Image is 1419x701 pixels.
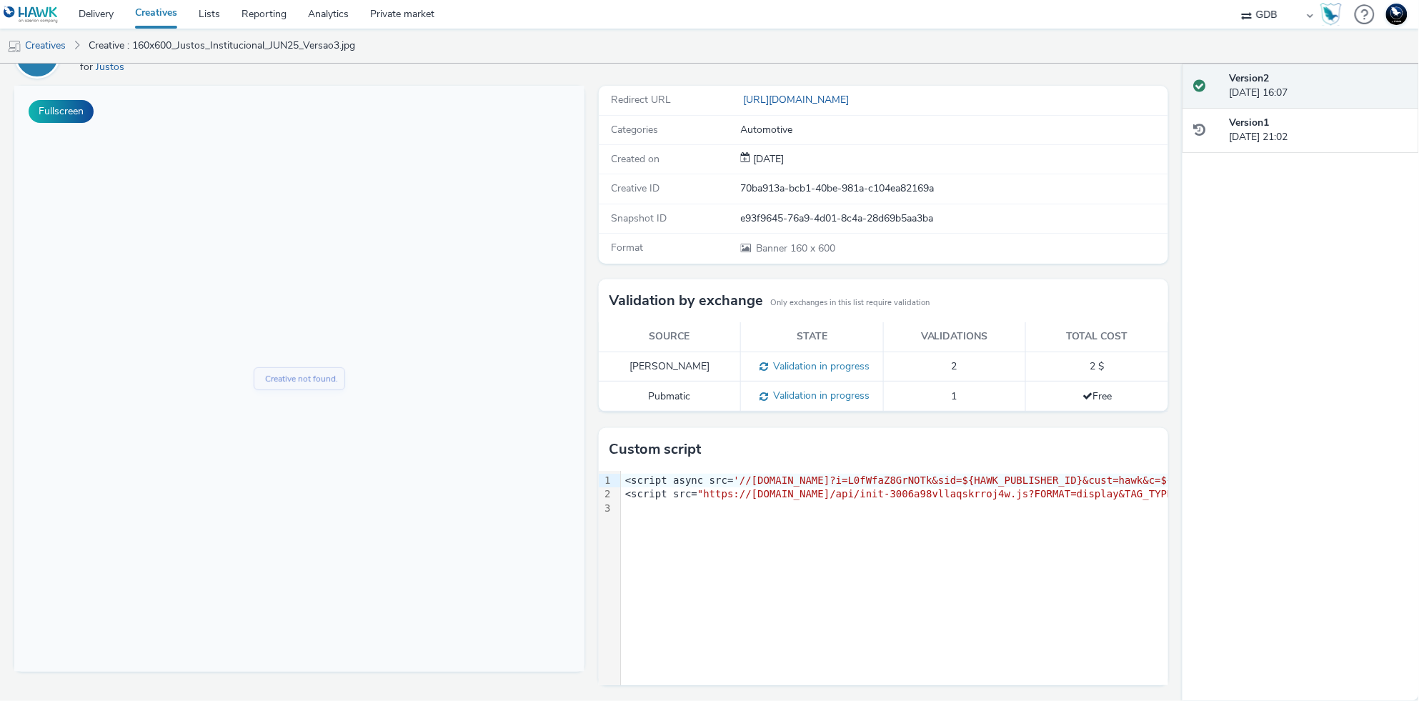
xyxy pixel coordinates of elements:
th: Source [599,322,741,352]
div: 3 [599,502,613,516]
span: Created on [612,152,660,166]
div: [DATE] 16:07 [1230,71,1408,101]
span: Categories [612,123,659,136]
span: Redirect URL [612,93,672,106]
h3: Custom script [609,439,702,460]
img: undefined Logo [4,6,59,24]
img: Hawk Academy [1320,3,1342,26]
span: Format [612,241,644,254]
a: Hawk Academy [1320,3,1348,26]
span: Free [1082,389,1112,403]
span: 1 [952,389,957,403]
span: [DATE] [751,152,785,166]
span: for [80,60,96,74]
div: 2 [599,487,613,502]
div: Automotive [741,123,1167,137]
td: [PERSON_NAME] [599,352,741,382]
span: 2 [952,359,957,373]
div: e93f9645-76a9-4d01-8c4a-28d69b5aa3ba [741,212,1167,226]
img: Support Hawk [1386,4,1408,25]
small: Only exchanges in this list require validation [771,297,930,309]
a: Creative : 160x600_Justos_Institucional_JUN25_Versao3.jpg [81,29,362,63]
div: Creation 01 August 2025, 21:02 [751,152,785,166]
img: mobile [7,39,21,54]
span: 2 $ [1090,359,1105,373]
span: Validation in progress [768,389,870,402]
td: Pubmatic [599,382,741,412]
span: Validation in progress [768,359,870,373]
strong: Version 1 [1230,116,1270,129]
div: 70ba913a-bcb1-40be-981a-c104ea82169a [741,182,1167,196]
div: Creative not found. [251,287,324,300]
strong: Version 2 [1230,71,1270,85]
th: State [741,322,883,352]
span: Banner [757,242,791,255]
a: [URL][DOMAIN_NAME] [741,93,855,106]
span: Creative ID [612,182,660,195]
th: Total cost [1026,322,1168,352]
h3: Validation by exchange [609,290,764,312]
a: Justos [96,60,130,74]
button: Fullscreen [29,100,94,123]
th: Validations [883,322,1025,352]
div: 1 [599,474,613,488]
span: 160 x 600 [755,242,836,255]
span: Snapshot ID [612,212,667,225]
div: [DATE] 21:02 [1230,116,1408,145]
